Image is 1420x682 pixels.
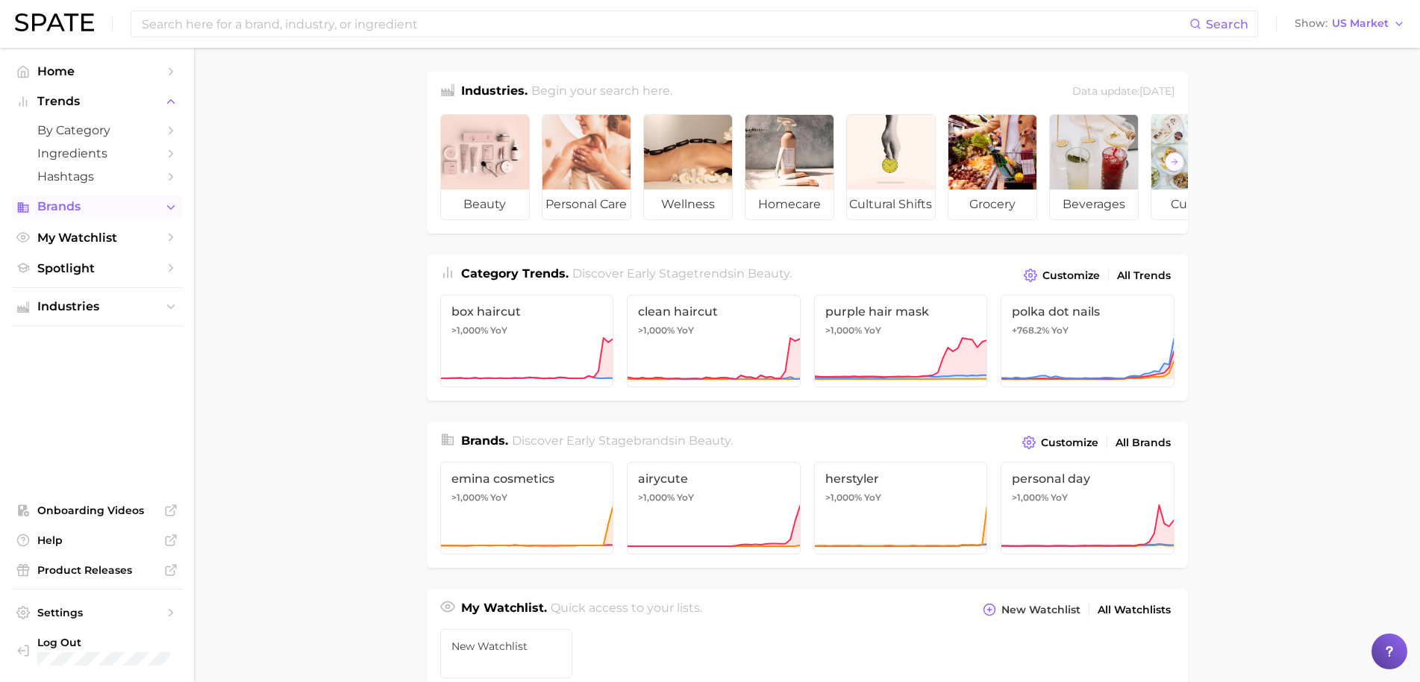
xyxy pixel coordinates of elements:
button: Scroll Right [1165,152,1184,172]
span: beverages [1050,190,1138,219]
span: YoY [864,325,881,337]
span: All Brands [1116,437,1171,449]
a: Ingredients [12,142,182,165]
span: beauty [441,190,529,219]
span: Discover Early Stage brands in . [512,434,733,448]
span: Settings [37,606,157,619]
a: Log out. Currently logged in with e-mail mohara@yellowwoodpartners.com. [12,631,182,670]
a: New Watchlist [440,629,573,678]
a: culinary [1151,114,1240,220]
h1: My Watchlist. [461,599,547,620]
span: purple hair mask [825,304,977,319]
span: New Watchlist [451,640,562,652]
span: Brands . [461,434,508,448]
span: herstyler [825,472,977,486]
input: Search here for a brand, industry, or ingredient [140,11,1189,37]
span: airycute [638,472,789,486]
h1: Industries. [461,82,528,102]
a: beverages [1049,114,1139,220]
span: box haircut [451,304,603,319]
span: YoY [490,325,507,337]
span: YoY [1051,325,1069,337]
span: beauty [689,434,731,448]
a: Help [12,529,182,551]
span: Home [37,64,157,78]
a: clean haircut>1,000% YoY [627,295,801,387]
span: Help [37,534,157,547]
h2: Begin your search here. [531,82,672,102]
a: Settings [12,601,182,624]
span: personal care [542,190,631,219]
span: YoY [677,325,694,337]
span: clean haircut [638,304,789,319]
a: by Category [12,119,182,142]
a: Product Releases [12,559,182,581]
span: Customize [1041,437,1098,449]
span: All Trends [1117,269,1171,282]
span: >1,000% [825,492,862,503]
a: All Watchlists [1094,600,1175,620]
button: Trends [12,90,182,113]
span: >1,000% [825,325,862,336]
span: wellness [644,190,732,219]
span: My Watchlist [37,231,157,245]
a: wellness [643,114,733,220]
h2: Quick access to your lists. [551,599,702,620]
span: by Category [37,123,157,137]
span: homecare [745,190,833,219]
a: All Brands [1112,433,1175,453]
span: personal day [1012,472,1163,486]
div: Data update: [DATE] [1072,82,1175,102]
span: Hashtags [37,169,157,184]
span: beauty [748,266,789,281]
a: personal care [542,114,631,220]
span: Discover Early Stage trends in . [572,266,792,281]
span: >1,000% [638,492,675,503]
a: purple hair mask>1,000% YoY [814,295,988,387]
span: Product Releases [37,563,157,577]
span: >1,000% [1012,492,1048,503]
span: New Watchlist [1001,604,1080,616]
button: Customize [1020,265,1103,286]
span: Onboarding Videos [37,504,157,517]
a: grocery [948,114,1037,220]
img: SPATE [15,13,94,31]
button: Customize [1019,432,1101,453]
span: YoY [864,492,881,504]
a: airycute>1,000% YoY [627,462,801,554]
a: Home [12,60,182,83]
span: All Watchlists [1098,604,1171,616]
span: Brands [37,200,157,213]
button: Industries [12,295,182,318]
a: My Watchlist [12,226,182,249]
a: All Trends [1113,266,1175,286]
span: US Market [1332,19,1389,28]
span: YoY [490,492,507,504]
a: herstyler>1,000% YoY [814,462,988,554]
span: emina cosmetics [451,472,603,486]
button: Brands [12,195,182,218]
span: grocery [948,190,1036,219]
a: cultural shifts [846,114,936,220]
span: Industries [37,300,157,313]
a: Spotlight [12,257,182,280]
a: emina cosmetics>1,000% YoY [440,462,614,554]
span: Ingredients [37,146,157,160]
button: ShowUS Market [1291,14,1409,34]
a: homecare [745,114,834,220]
span: Trends [37,95,157,108]
a: Hashtags [12,165,182,188]
span: >1,000% [451,492,488,503]
span: Search [1206,17,1248,31]
span: Category Trends . [461,266,569,281]
a: box haircut>1,000% YoY [440,295,614,387]
span: culinary [1151,190,1239,219]
span: polka dot nails [1012,304,1163,319]
span: Spotlight [37,261,157,275]
span: Customize [1042,269,1100,282]
a: personal day>1,000% YoY [1001,462,1175,554]
span: YoY [677,492,694,504]
a: Onboarding Videos [12,499,182,522]
span: cultural shifts [847,190,935,219]
span: +768.2% [1012,325,1049,336]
